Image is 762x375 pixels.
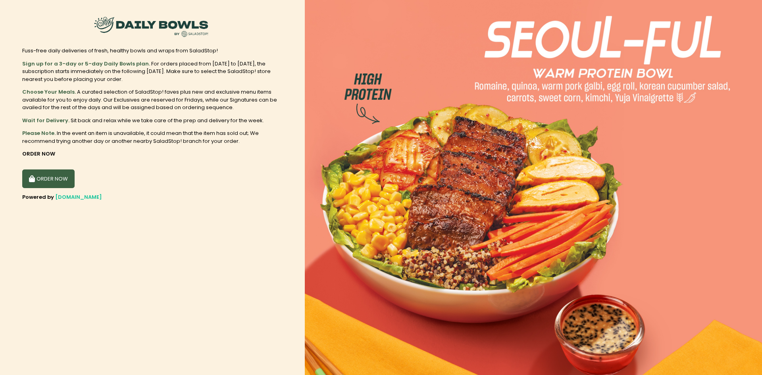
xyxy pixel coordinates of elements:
[22,193,283,201] div: Powered by
[22,129,283,145] div: In the event an item is unavailable, it could mean that the item has sold out; We recommend tryin...
[22,117,283,125] div: Sit back and relax while we take care of the prep and delivery for the week.
[22,47,283,55] div: Fuss-free daily deliveries of fresh, healthy bowls and wraps from SaladStop!
[22,169,75,188] button: ORDER NOW
[55,193,102,201] a: [DOMAIN_NAME]
[22,60,150,67] b: Sign up for a 3-day or 5-day Daily Bowls plan.
[92,12,211,42] img: SaladStop!
[22,129,56,137] b: Please Note.
[22,150,283,158] div: ORDER NOW
[22,88,76,96] b: Choose Your Meals.
[22,88,283,112] div: A curated selection of SaladStop! faves plus new and exclusive menu items available for you to en...
[22,117,69,124] b: Wait for Delivery.
[22,60,283,83] div: For orders placed from [DATE] to [DATE], the subscription starts immediately on the following [DA...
